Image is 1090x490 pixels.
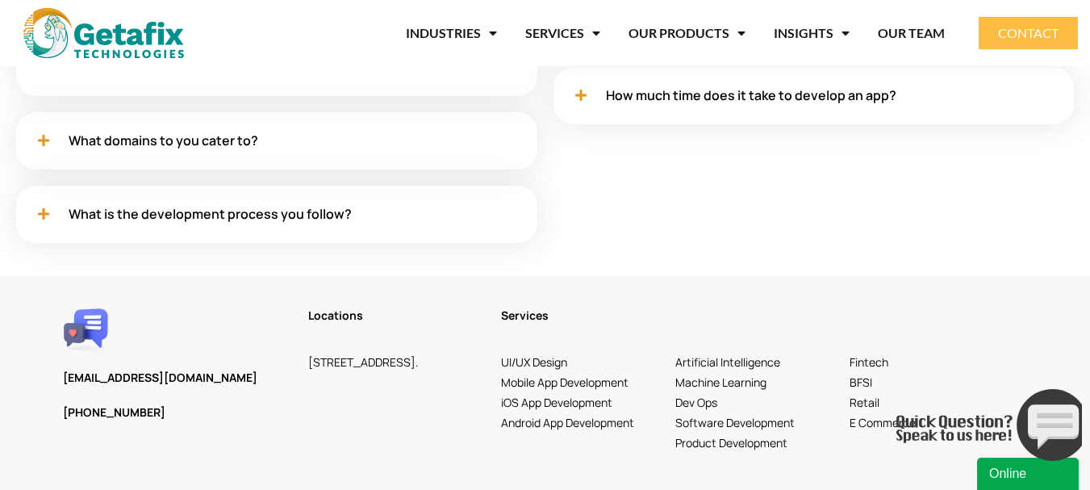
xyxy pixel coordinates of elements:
a: iOS App Development [501,395,612,410]
div: How much time does it take to develop an app? [553,67,1075,124]
a: Machine Learning [675,375,766,390]
a: INSIGHTS [774,15,850,52]
span: CONTACT [998,27,1059,40]
a: OUR TEAM [878,15,945,52]
h3: Services [501,306,1025,325]
nav: Menu [215,15,946,52]
a: [PHONE_NUMBER] [63,404,165,420]
a: Artificial Intelligence [675,354,780,370]
a: Software Development [675,415,795,430]
a: What is the development process you follow? [69,205,352,223]
a: E Commerce [850,415,916,430]
a: Fintech [850,354,888,370]
a: How much time does it take to develop an app? [606,86,896,104]
div: What is the development process you follow? [16,186,537,243]
img: Chat attention grabber [6,6,198,78]
h3: [STREET_ADDRESS]. [308,352,485,372]
div: What domains to you cater to? [16,112,537,170]
a: BFSI [850,375,872,390]
a: CONTACT [979,17,1078,49]
a: [EMAIL_ADDRESS][DOMAIN_NAME] [63,370,257,385]
a: UI/UX Design [501,354,567,370]
iframe: chat widget [977,454,1082,490]
a: INDUSTRIES [406,15,497,52]
a: What domains to you cater to? [69,132,258,149]
a: Mobile App Development [501,375,629,390]
a: SERVICES [525,15,600,52]
a: Android App Development [501,415,634,430]
a: Dev Ops [675,395,717,410]
iframe: chat widget [890,383,1082,467]
h3: Locations [308,306,485,325]
a: OUR PRODUCTS [629,15,745,52]
img: web and mobile application development company [23,8,184,58]
a: Product Development [675,435,787,450]
a: Retail [850,395,879,410]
